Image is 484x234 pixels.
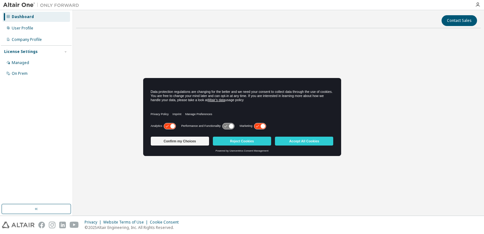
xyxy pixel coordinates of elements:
[12,14,34,19] div: Dashboard
[85,220,103,225] div: Privacy
[49,222,55,228] img: instagram.svg
[3,2,82,8] img: Altair One
[12,37,42,42] div: Company Profile
[59,222,66,228] img: linkedin.svg
[4,49,38,54] div: License Settings
[442,15,477,26] button: Contact Sales
[2,222,35,228] img: altair_logo.svg
[38,222,45,228] img: facebook.svg
[12,26,33,31] div: User Profile
[12,60,29,65] div: Managed
[150,220,182,225] div: Cookie Consent
[70,222,79,228] img: youtube.svg
[12,71,28,76] div: On Prem
[85,225,182,230] p: © 2025 Altair Engineering, Inc. All Rights Reserved.
[103,220,150,225] div: Website Terms of Use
